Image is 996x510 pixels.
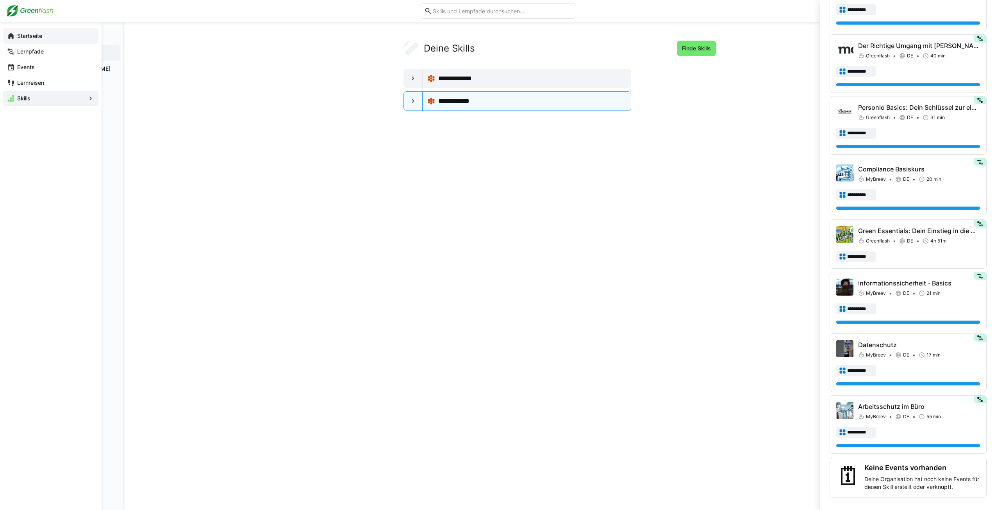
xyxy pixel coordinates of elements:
span: Greenflash [866,114,890,121]
span: DE [903,290,909,296]
img: Der Richtige Umgang mit Moss [836,41,853,58]
p: Personio Basics: Dein Schlüssel zur einfachen Systemnutzung [858,103,980,112]
img: Arbeitsschutz im Büro [836,402,853,419]
span: Greenflash [866,53,890,59]
span: 4h 51m [930,238,946,244]
span: MyBreev [866,176,886,182]
p: Arbeitsschutz im Büro [858,402,980,411]
span: 31 min [930,114,945,121]
span: MyBreev [866,290,886,296]
span: DE [907,114,913,121]
p: Informationssicherheit - Basics [858,278,980,288]
p: Compliance Basiskurs [858,164,980,174]
span: DE [907,238,913,244]
img: Informationssicherheit - Basics [836,278,853,296]
span: Finde Skills [681,45,712,52]
span: DE [903,352,909,358]
span: 40 min [930,53,946,59]
button: Finde Skills [677,41,716,56]
span: DE [907,53,913,59]
img: Datenschutz [836,340,853,357]
span: Greenflash [866,238,890,244]
span: MyBreev [866,414,886,420]
img: Compliance Basiskurs [836,164,853,182]
img: Green Essentials: Dein Einstieg in die Welt der erneuerbaren Energien [836,226,853,243]
p: Green Essentials: Dein Einstieg in die Welt der erneuerbaren Energien [858,226,980,235]
h2: Deine Skills [424,43,475,54]
h3: Keine Events vorhanden [864,464,980,472]
p: Deine Organisation hat noch keine Events für diesen Skill erstellt oder verknüpft. [864,475,980,491]
p: Der Richtige Umgang mit [PERSON_NAME] [858,41,980,50]
img: Personio Basics: Dein Schlüssel zur einfachen Systemnutzung [836,103,853,120]
span: MyBreev [866,352,886,358]
span: 55 min [926,414,941,420]
input: Skills und Lernpfade durchsuchen… [432,7,572,14]
p: Datenschutz [858,340,980,350]
span: 17 min [926,352,941,358]
span: DE [903,414,909,420]
span: 20 min [926,176,941,182]
div: 🗓 [836,464,861,491]
span: 21 min [926,290,941,296]
span: DE [903,176,909,182]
